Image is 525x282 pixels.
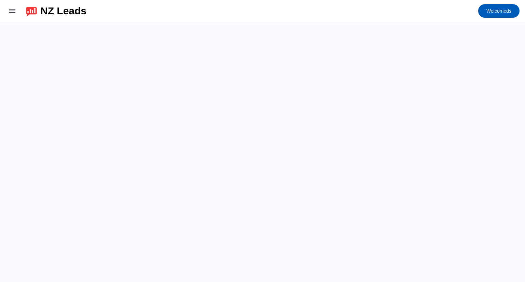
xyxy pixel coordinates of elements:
[478,4,520,18] button: Welcomeds
[40,6,86,16] div: NZ Leads
[486,6,511,16] span: ds
[8,7,16,15] mat-icon: menu
[486,8,506,14] span: Welcome
[26,5,37,17] img: logo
